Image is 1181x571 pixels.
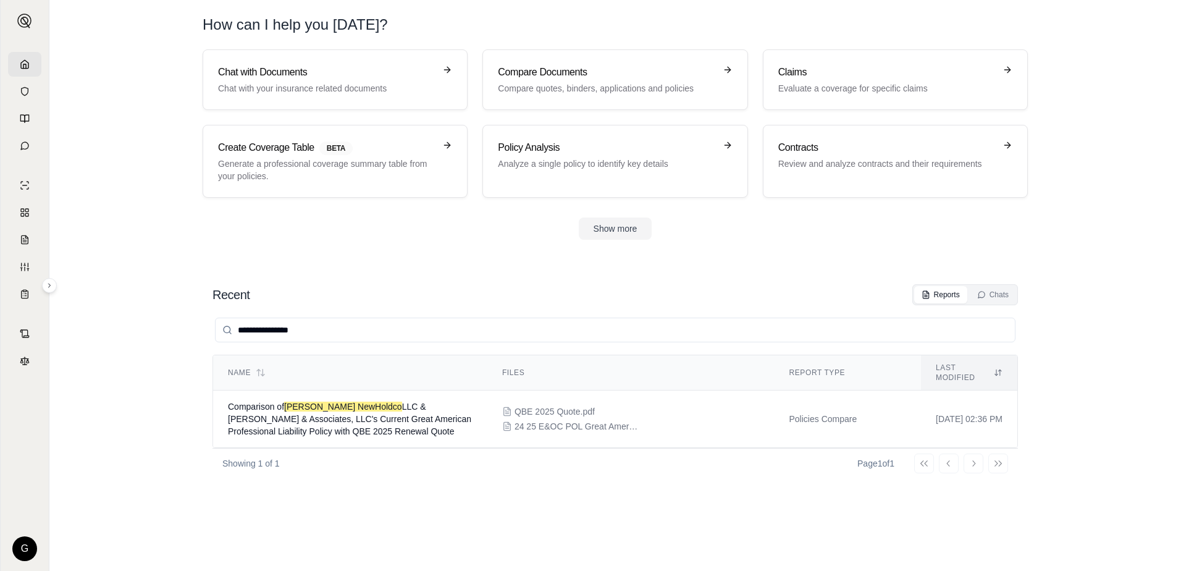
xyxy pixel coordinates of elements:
a: Contract Analysis [8,321,41,346]
span: 24 25 E&OC POL Great American Policy.pdf [515,420,638,433]
h3: Policy Analysis [498,140,715,155]
span: Comparison of Flores NewHoldco LLC & Flores & Associates, LLC's Current Great American Profession... [228,402,471,436]
span: [PERSON_NAME] NewHoldco [284,402,402,412]
button: Reports [914,286,967,303]
a: Claim Coverage [8,227,41,252]
div: Reports [922,290,960,300]
h2: Recent [212,286,250,303]
p: Generate a professional coverage summary table from your policies. [218,158,435,182]
img: Expand sidebar [17,14,32,28]
h1: How can I help you [DATE]? [203,15,1028,35]
span: QBE 2025 Quote.pdf [515,405,595,418]
button: Expand sidebar [42,278,57,293]
a: Legal Search Engine [8,349,41,373]
th: Report Type [775,355,922,391]
a: Chat with DocumentsChat with your insurance related documents [203,49,468,110]
a: Prompt Library [8,106,41,131]
p: Showing 1 of 1 [222,457,280,470]
div: G [12,536,37,561]
h3: Contracts [778,140,995,155]
a: ClaimsEvaluate a coverage for specific claims [763,49,1028,110]
a: ContractsReview and analyze contracts and their requirements [763,125,1028,198]
a: Chat [8,133,41,158]
span: BETA [319,142,353,155]
div: Chats [977,290,1009,300]
button: Expand sidebar [12,9,37,33]
a: Home [8,52,41,77]
div: Name [228,368,473,378]
h3: Create Coverage Table [218,140,435,155]
p: Compare quotes, binders, applications and policies [498,82,715,95]
a: Compare DocumentsCompare quotes, binders, applications and policies [482,49,747,110]
p: Review and analyze contracts and their requirements [778,158,995,170]
a: Custom Report [8,255,41,279]
button: Show more [579,218,652,240]
div: Last modified [936,363,1002,383]
a: Policy AnalysisAnalyze a single policy to identify key details [482,125,747,198]
a: Documents Vault [8,79,41,104]
p: Analyze a single policy to identify key details [498,158,715,170]
h3: Compare Documents [498,65,715,80]
div: Page 1 of 1 [857,457,894,470]
p: Evaluate a coverage for specific claims [778,82,995,95]
th: Files [487,355,775,391]
a: Create Coverage TableBETAGenerate a professional coverage summary table from your policies. [203,125,468,198]
h3: Chat with Documents [218,65,435,80]
td: [DATE] 02:36 PM [921,391,1017,448]
td: Policies Compare [775,391,922,448]
button: Chats [970,286,1016,303]
a: Single Policy [8,173,41,198]
a: Coverage Table [8,282,41,307]
p: Chat with your insurance related documents [218,82,435,95]
h3: Claims [778,65,995,80]
a: Policy Comparisons [8,200,41,225]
